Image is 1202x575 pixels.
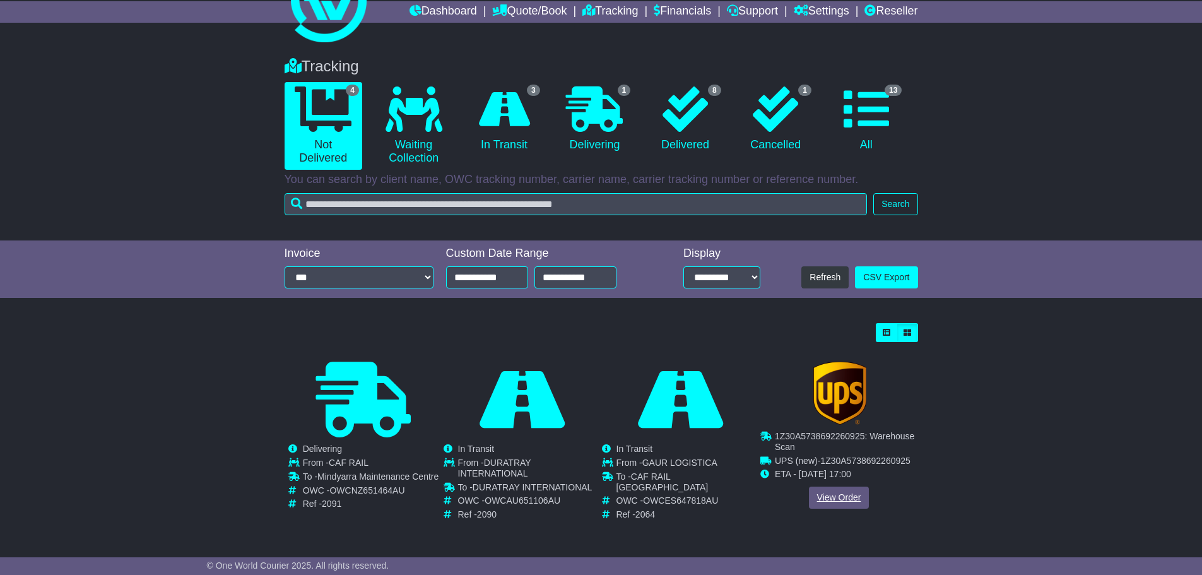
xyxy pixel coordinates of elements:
td: OWC - [458,495,601,509]
span: In Transit [616,444,653,454]
span: UPS (new) [775,456,818,466]
a: Tracking [582,1,638,23]
span: ETA - [DATE] 17:00 [775,470,851,480]
span: 8 [708,85,721,96]
span: Mindyarra Maintenance Centre [317,471,439,482]
td: From - [616,458,759,471]
a: Dashboard [410,1,477,23]
td: From - [303,458,439,471]
span: In Transit [458,444,495,454]
td: To - [458,482,601,496]
div: Custom Date Range [446,247,649,261]
td: Ref - [458,509,601,520]
a: 1 Delivering [556,82,633,157]
a: 4 Not Delivered [285,82,362,170]
span: 1Z30A5738692260925: Warehouse Scan [775,431,914,452]
td: OWC - [616,495,759,509]
span: 2091 [322,499,341,509]
span: OWCAU651106AU [485,495,560,506]
p: You can search by client name, OWC tracking number, carrier name, carrier tracking number or refe... [285,173,918,187]
span: 4 [346,85,359,96]
td: Ref - [303,499,439,509]
a: Quote/Book [492,1,567,23]
img: GetCarrierServiceLogo [813,362,866,425]
td: OWC - [303,485,439,499]
a: Waiting Collection [375,82,452,170]
div: Invoice [285,247,433,261]
span: © One World Courier 2025. All rights reserved. [207,560,389,571]
td: From - [458,458,601,482]
span: Delivering [303,444,342,454]
a: View Order [808,487,869,509]
td: To - [303,471,439,485]
span: DURATRAY INTERNATIONAL [473,482,592,492]
span: 1Z30A5738692260925 [820,456,910,466]
button: Refresh [801,266,849,288]
span: 2090 [477,509,497,519]
span: DURATRAY INTERNATIONAL [458,458,531,478]
div: Display [683,247,760,261]
a: 13 All [827,82,905,157]
a: Reseller [864,1,917,23]
a: CSV Export [855,266,917,288]
td: - [775,456,917,470]
a: Settings [794,1,849,23]
span: 2064 [635,509,655,519]
td: To - [616,471,759,496]
a: 3 In Transit [465,82,543,157]
span: CAF RAIL [GEOGRAPHIC_DATA] [616,471,709,492]
a: 1 Cancelled [737,82,815,157]
span: OWCNZ651464AU [329,485,404,495]
div: Tracking [278,57,924,76]
span: OWCES647818AU [643,495,718,506]
button: Search [873,193,917,215]
span: 1 [798,85,811,96]
a: Financials [654,1,711,23]
span: GAUR LOGISTICA [642,458,717,468]
span: 3 [527,85,540,96]
td: Ref - [616,509,759,520]
span: 1 [618,85,631,96]
a: Support [727,1,778,23]
a: 8 Delivered [646,82,724,157]
span: CAF RAIL [329,458,368,468]
span: 13 [885,85,902,96]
